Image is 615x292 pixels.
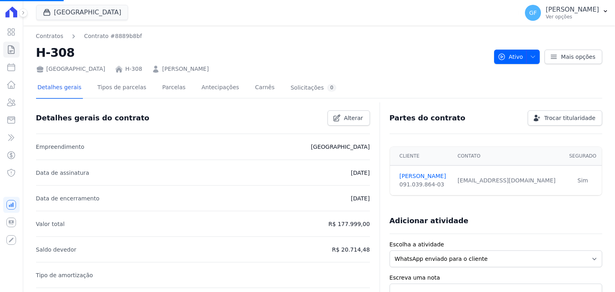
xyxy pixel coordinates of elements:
[390,216,468,226] h3: Adicionar atividade
[528,110,602,126] a: Trocar titularidade
[328,110,370,126] a: Alterar
[36,32,63,40] a: Contratos
[458,176,559,185] div: [EMAIL_ADDRESS][DOMAIN_NAME]
[332,245,370,254] p: R$ 20.714,48
[36,113,149,123] h3: Detalhes gerais do contrato
[36,245,76,254] p: Saldo devedor
[36,44,488,62] h2: H-308
[200,78,241,99] a: Antecipações
[36,219,65,229] p: Valor total
[351,194,370,203] p: [DATE]
[36,65,105,73] div: [GEOGRAPHIC_DATA]
[162,65,209,73] a: [PERSON_NAME]
[289,78,338,99] a: Solicitações0
[36,32,488,40] nav: Breadcrumb
[36,270,93,280] p: Tipo de amortização
[498,50,523,64] span: Ativo
[327,84,337,92] div: 0
[390,147,453,166] th: Cliente
[390,240,602,249] label: Escolha a atividade
[125,65,142,73] a: H-308
[311,142,370,152] p: [GEOGRAPHIC_DATA]
[529,10,537,16] span: GF
[494,50,540,64] button: Ativo
[545,50,602,64] a: Mais opções
[390,274,602,282] label: Escreva uma nota
[390,113,466,123] h3: Partes do contrato
[544,114,595,122] span: Trocar titularidade
[36,168,89,178] p: Data de assinatura
[36,78,83,99] a: Detalhes gerais
[400,172,448,180] a: [PERSON_NAME]
[328,219,370,229] p: R$ 177.999,00
[564,166,602,196] td: Sim
[36,5,128,20] button: [GEOGRAPHIC_DATA]
[291,84,337,92] div: Solicitações
[400,180,448,189] div: 091.039.864-03
[561,53,595,61] span: Mais opções
[36,194,100,203] p: Data de encerramento
[564,147,602,166] th: Segurado
[344,114,363,122] span: Alterar
[546,14,599,20] p: Ver opções
[253,78,276,99] a: Carnês
[546,6,599,14] p: [PERSON_NAME]
[519,2,615,24] button: GF [PERSON_NAME] Ver opções
[96,78,148,99] a: Tipos de parcelas
[453,147,564,166] th: Contato
[161,78,187,99] a: Parcelas
[351,168,370,178] p: [DATE]
[84,32,142,40] a: Contrato #8889b8bf
[36,32,142,40] nav: Breadcrumb
[36,142,84,152] p: Empreendimento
